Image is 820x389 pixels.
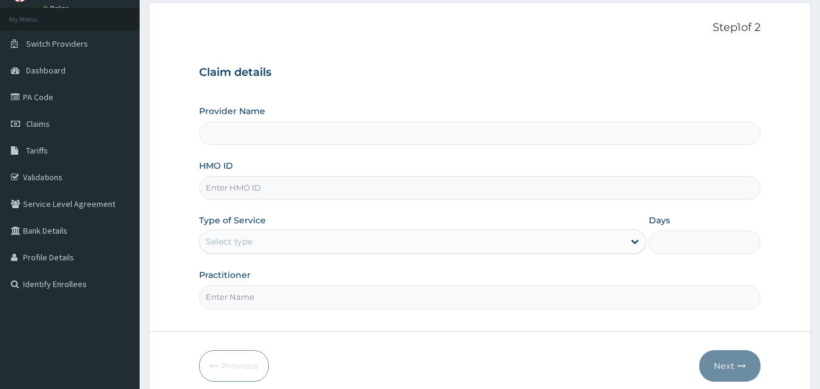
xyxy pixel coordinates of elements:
[206,235,252,248] div: Select type
[26,38,88,49] span: Switch Providers
[199,66,761,79] h3: Claim details
[199,214,266,226] label: Type of Service
[199,285,761,309] input: Enter Name
[699,350,761,382] button: Next
[26,65,66,76] span: Dashboard
[649,214,670,226] label: Days
[199,269,251,281] label: Practitioner
[199,105,265,117] label: Provider Name
[199,21,761,35] p: Step 1 of 2
[199,350,269,382] button: Previous
[42,4,72,13] a: Online
[199,176,761,200] input: Enter HMO ID
[26,145,48,156] span: Tariffs
[199,160,233,172] label: HMO ID
[26,118,50,129] span: Claims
